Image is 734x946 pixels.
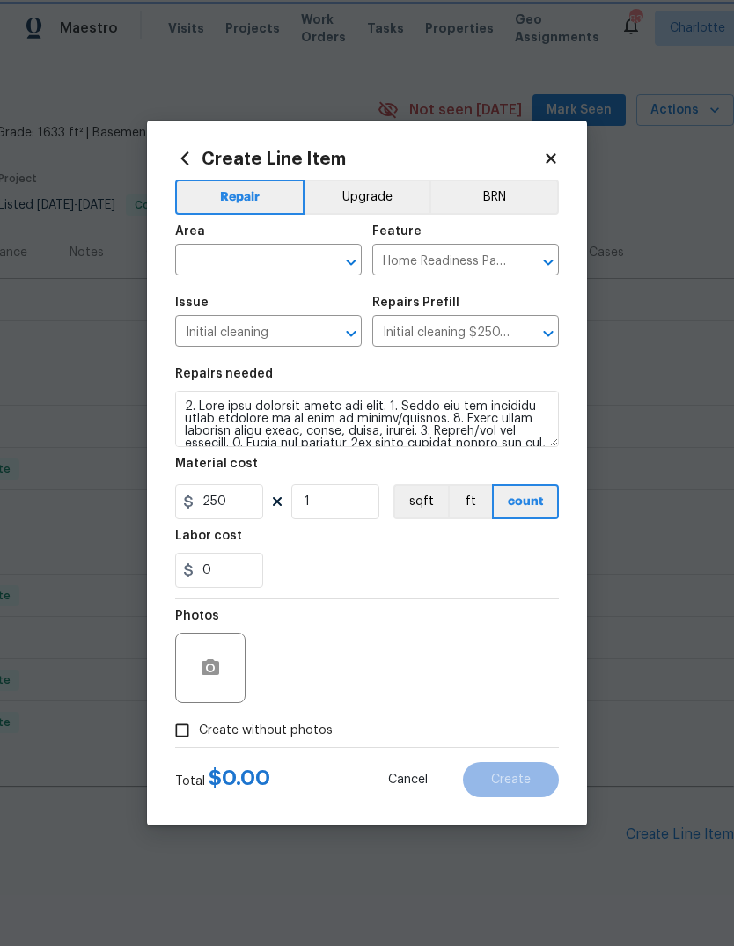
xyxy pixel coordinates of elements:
button: Create [463,762,559,797]
h5: Area [175,225,205,238]
button: Cancel [360,762,456,797]
button: ft [448,484,492,519]
button: Open [536,321,561,346]
button: Open [339,321,363,346]
button: Repair [175,180,305,215]
h5: Repairs Prefill [372,297,459,309]
h5: Photos [175,610,219,622]
span: Create without photos [199,722,333,740]
button: Open [339,250,363,275]
button: sqft [393,484,448,519]
div: Total [175,769,270,790]
h5: Repairs needed [175,368,273,380]
button: Upgrade [305,180,430,215]
button: Open [536,250,561,275]
span: Create [491,774,531,787]
h5: Labor cost [175,530,242,542]
span: $ 0.00 [209,767,270,788]
h5: Issue [175,297,209,309]
h5: Feature [372,225,422,238]
span: Cancel [388,774,428,787]
h2: Create Line Item [175,149,543,168]
button: BRN [429,180,559,215]
h5: Material cost [175,458,258,470]
button: count [492,484,559,519]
